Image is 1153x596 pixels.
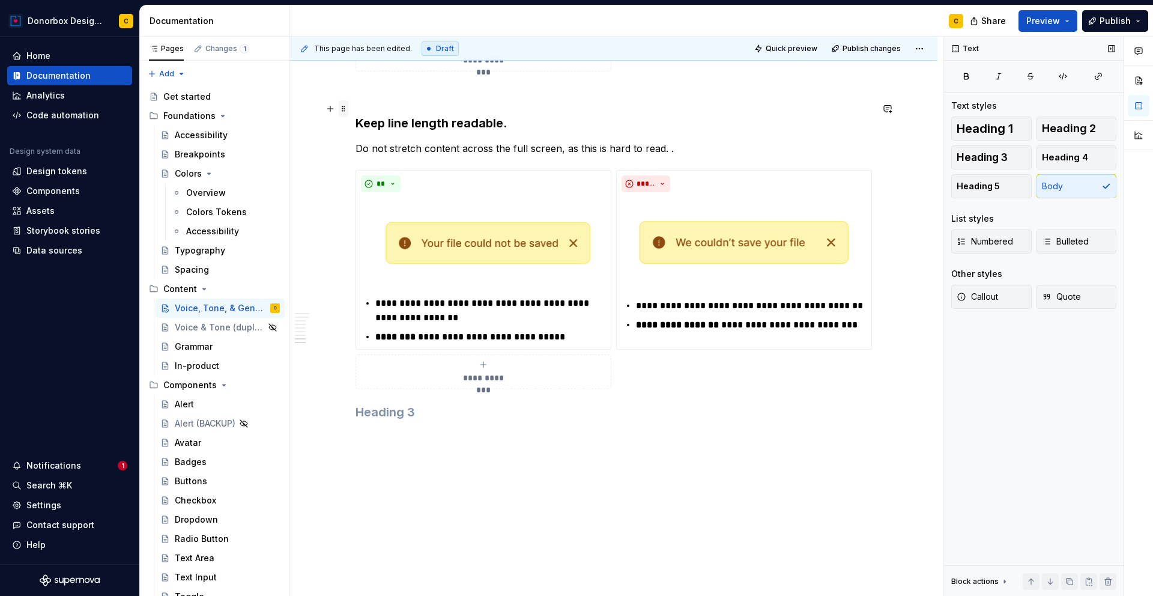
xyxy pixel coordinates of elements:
[1036,230,1117,254] button: Bulleted
[7,535,132,555] button: Help
[1036,117,1117,141] button: Heading 2
[26,499,61,511] div: Settings
[144,87,285,106] a: Get started
[144,106,285,126] div: Foundations
[163,379,217,391] div: Components
[144,376,285,395] div: Components
[828,40,906,57] button: Publish changes
[954,16,958,26] div: C
[159,69,174,79] span: Add
[1100,15,1131,27] span: Publish
[26,90,65,102] div: Analytics
[156,452,285,472] a: Badges
[175,321,264,333] div: Voice & Tone (duplicate)
[7,46,132,65] a: Home
[28,15,104,27] div: Donorbox Design System
[26,205,55,217] div: Assets
[1026,15,1060,27] span: Preview
[156,529,285,549] a: Radio Button
[957,151,1008,163] span: Heading 3
[314,44,412,53] span: This page has been edited.
[186,187,226,199] div: Overview
[957,180,1000,192] span: Heading 5
[156,260,285,279] a: Spacing
[144,279,285,299] div: Content
[156,549,285,568] a: Text Area
[175,494,216,506] div: Checkbox
[156,433,285,452] a: Avatar
[167,222,285,241] a: Accessibility
[1042,151,1088,163] span: Heading 4
[175,168,202,180] div: Colors
[167,202,285,222] a: Colors Tokens
[175,437,201,449] div: Avatar
[957,291,998,303] span: Callout
[26,50,50,62] div: Home
[124,16,129,26] div: C
[175,418,235,430] div: Alert (BACKUP)
[7,162,132,181] a: Design tokens
[26,519,94,531] div: Contact support
[361,197,606,291] img: 4a463903-421d-477f-8d45-cd47462a57a8.png
[1042,236,1089,248] span: Bulleted
[175,552,214,564] div: Text Area
[205,44,249,53] div: Changes
[951,268,1002,280] div: Other styles
[7,201,132,220] a: Assets
[10,147,80,156] div: Design system data
[156,318,285,337] a: Voice & Tone (duplicate)
[26,479,72,491] div: Search ⌘K
[156,568,285,587] a: Text Input
[981,15,1006,27] span: Share
[951,213,994,225] div: List styles
[7,476,132,495] button: Search ⌘K
[1036,145,1117,169] button: Heading 4
[26,109,99,121] div: Code automation
[163,110,216,122] div: Foundations
[356,141,872,156] p: Do not stretch content across the full screen, as this is hard to read. .
[26,165,87,177] div: Design tokens
[951,577,999,586] div: Block actions
[175,129,228,141] div: Accessibility
[7,86,132,105] a: Analytics
[156,510,285,529] a: Dropdown
[7,515,132,535] button: Contact support
[26,185,80,197] div: Components
[175,475,207,487] div: Buttons
[957,123,1013,135] span: Heading 1
[7,241,132,260] a: Data sources
[964,10,1014,32] button: Share
[951,117,1032,141] button: Heading 1
[26,70,91,82] div: Documentation
[7,106,132,125] a: Code automation
[149,44,184,53] div: Pages
[7,181,132,201] a: Components
[163,283,197,295] div: Content
[7,221,132,240] a: Storybook stories
[622,197,867,294] img: da767344-09d2-4e39-bcd5-2ff715a891e2.png
[957,236,1013,248] span: Numbered
[26,245,82,257] div: Data sources
[156,356,285,376] a: In-product
[26,460,81,472] div: Notifications
[274,302,277,314] div: C
[7,456,132,475] button: Notifications1
[175,302,268,314] div: Voice, Tone, & General Guidelines
[1036,285,1117,309] button: Quote
[156,145,285,164] a: Breakpoints
[156,126,285,145] a: Accessibility
[951,230,1032,254] button: Numbered
[766,44,817,53] span: Quick preview
[436,44,454,53] span: Draft
[1082,10,1148,32] button: Publish
[951,174,1032,198] button: Heading 5
[156,337,285,356] a: Grammar
[163,91,211,103] div: Get started
[356,115,872,132] h3: Keep line length readable.
[175,514,218,526] div: Dropdown
[26,225,100,237] div: Storybook stories
[175,245,225,257] div: Typography
[118,461,127,470] span: 1
[951,573,1009,590] div: Block actions
[1042,123,1096,135] span: Heading 2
